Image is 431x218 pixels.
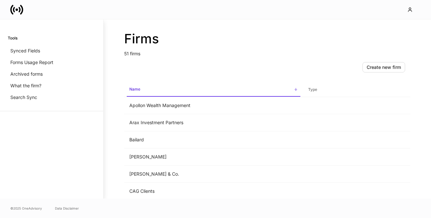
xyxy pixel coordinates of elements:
p: Forms Usage Report [10,59,53,66]
h6: Type [308,86,317,93]
h6: Name [129,86,140,92]
p: Archived forms [10,71,43,77]
p: Search Sync [10,94,37,101]
span: Name [127,83,300,97]
p: What the firm? [10,82,41,89]
a: Archived forms [8,68,95,80]
h6: Tools [8,35,17,41]
p: Synced Fields [10,48,40,54]
a: Synced Fields [8,45,95,57]
td: Apollon Wealth Management [124,97,303,114]
td: [PERSON_NAME] [124,148,303,166]
td: [PERSON_NAME] & Co. [124,166,303,183]
button: Create new firm [362,62,405,72]
a: Search Sync [8,92,95,103]
td: CAG Clients [124,183,303,200]
td: Arax Investment Partners [124,114,303,131]
a: What the firm? [8,80,95,92]
p: 51 firms [124,47,410,57]
div: Create new firm [367,65,401,70]
a: Data Disclaimer [55,206,79,211]
span: © 2025 OneAdvisory [10,206,42,211]
a: Forms Usage Report [8,57,95,68]
h2: Firms [124,31,410,47]
span: Type [306,83,408,96]
td: Bailard [124,131,303,148]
